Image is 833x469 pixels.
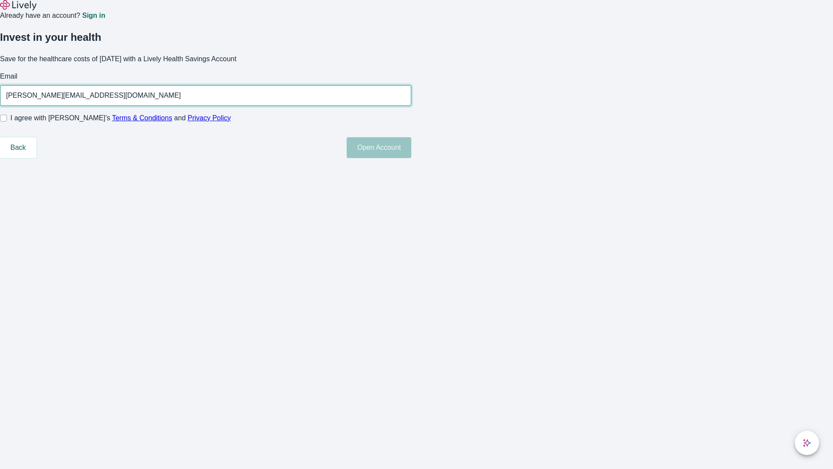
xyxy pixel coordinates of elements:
a: Privacy Policy [188,114,231,122]
svg: Lively AI Assistant [803,439,811,447]
span: I agree with [PERSON_NAME]’s and [10,113,231,123]
button: chat [795,431,819,455]
a: Terms & Conditions [112,114,172,122]
a: Sign in [82,12,105,19]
